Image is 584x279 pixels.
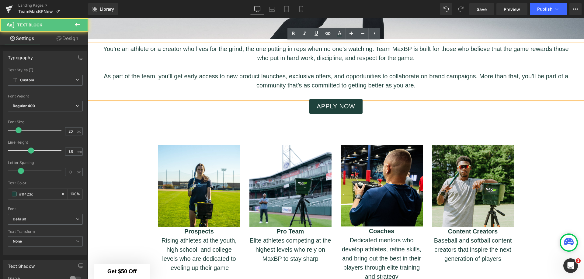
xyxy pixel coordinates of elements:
[13,104,35,108] b: Regular 400
[68,189,82,199] div: %
[13,239,22,243] b: None
[346,219,424,244] span: Baseball and softball content creators that inspire the next generation of players
[9,26,487,44] p: You’re an athlete or a creator who lives for the grind, the one putting in reps when no one’s wat...
[77,129,82,133] span: px
[576,258,581,263] span: 1
[504,6,520,12] span: Preview
[279,3,294,15] a: Tablet
[162,218,244,245] p: Elite athletes competing at the highest levels who rely on MaxBP to stay sharp
[537,7,552,12] span: Publish
[45,32,89,45] a: Design
[8,120,83,124] div: Font Size
[70,218,152,254] p: Rising athletes at the youth, high school, and college levels who are dedicated to leveling up th...
[96,210,126,216] strong: Prospects
[455,3,467,15] button: Redo
[221,81,274,96] a: Apply Now
[253,217,335,263] p: Dedicated mentors who develop athletes, refine skills, and bring out the best in their players th...
[563,258,578,273] iframe: Intercom live chat
[477,6,487,12] span: Save
[88,3,118,15] a: New Library
[281,209,306,216] b: Coaches
[250,3,265,15] a: Desktop
[8,260,35,269] div: Text Shadow
[440,3,452,15] button: Undo
[20,78,34,83] b: Custom
[77,170,82,174] span: px
[360,210,410,216] b: Content Creators
[8,207,83,211] div: Font
[13,217,26,222] i: Default
[17,22,42,27] span: Text Block
[8,181,83,185] div: Text Color
[569,3,582,15] button: More
[8,52,33,60] div: Typography
[18,9,53,14] span: TeamMaxBPNew
[77,150,82,154] span: em
[294,3,308,15] a: Mobile
[100,6,114,12] span: Library
[496,3,527,15] a: Preview
[8,67,83,72] div: Text Styles
[530,3,567,15] button: Publish
[8,230,83,234] div: Text Transform
[189,210,216,216] strong: Pro Team
[8,161,83,165] div: Letter Spacing
[9,53,487,72] p: As part of the team, you’ll get early access to new product launches, exclusive offers, and oppor...
[265,3,279,15] a: Laptop
[8,140,83,145] div: Line Height
[229,84,267,92] span: Apply Now
[8,94,83,98] div: Font Weight
[19,191,58,197] input: Color
[18,3,88,8] a: Landing Pages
